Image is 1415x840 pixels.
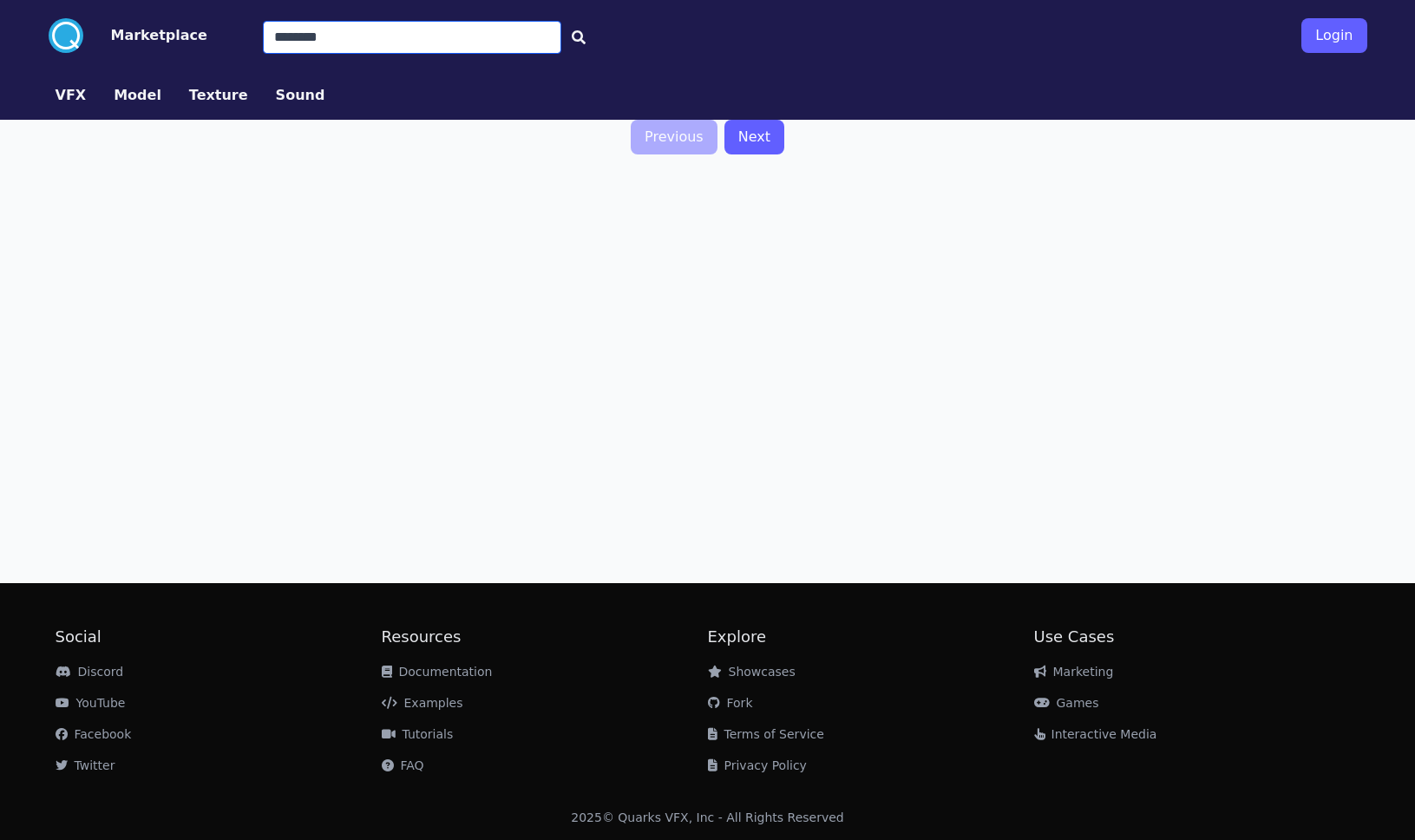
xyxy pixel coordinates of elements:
[42,85,101,106] a: VFX
[571,809,844,826] div: 2025 © Quarks VFX, Inc - All Rights Reserved
[56,727,132,741] a: Facebook
[1301,18,1366,53] button: Login
[708,665,796,679] a: Showcases
[276,85,325,106] button: Sound
[263,21,561,54] input: Search
[1034,625,1360,649] h2: Use Cases
[56,625,382,649] h2: Social
[56,758,115,772] a: Twitter
[382,727,454,741] a: Tutorials
[175,85,262,106] a: Texture
[1301,11,1366,60] a: Login
[56,696,126,710] a: YouTube
[382,625,708,649] h2: Resources
[382,665,493,679] a: Documentation
[708,727,824,741] a: Terms of Service
[189,85,248,106] button: Texture
[100,85,175,106] a: Model
[382,696,463,710] a: Examples
[708,758,807,772] a: Privacy Policy
[114,85,161,106] button: Model
[56,665,124,679] a: Discord
[1034,665,1114,679] a: Marketing
[111,25,207,46] button: Marketplace
[724,120,784,154] a: Next
[631,120,717,154] a: Previous
[83,25,207,46] a: Marketplace
[382,758,424,772] a: FAQ
[262,85,339,106] a: Sound
[56,85,87,106] button: VFX
[1034,727,1157,741] a: Interactive Media
[708,625,1034,649] h2: Explore
[1034,696,1099,710] a: Games
[708,696,753,710] a: Fork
